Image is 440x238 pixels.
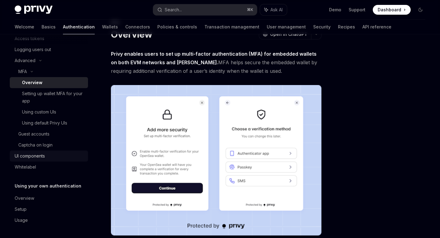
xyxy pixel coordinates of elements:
div: Search... [165,6,182,13]
a: Authentication [63,20,95,34]
div: Usage [15,217,28,224]
strong: Privy enables users to set up multi-factor authentication (MFA) for embedded wallets on both EVM ... [111,51,317,65]
div: Overview [22,79,42,86]
span: ⌘ K [247,7,253,12]
div: Captcha on login [18,141,53,149]
div: Using custom UIs [22,108,56,116]
a: Demo [329,7,341,13]
a: Whitelabel [10,162,88,173]
div: Using default Privy UIs [22,119,67,127]
span: MFA helps secure the embedded wallet by requiring additional verification of a user’s identity wh... [111,50,321,75]
a: Setting up wallet MFA for your app [10,88,88,106]
img: dark logo [15,6,53,14]
button: Search...⌘K [153,4,257,15]
h1: Overview [111,29,152,40]
div: Setup [15,206,27,213]
a: Setup [10,204,88,215]
a: API reference [362,20,391,34]
div: Advanced [15,57,35,64]
a: Support [349,7,365,13]
a: Basics [42,20,56,34]
a: Wallets [102,20,118,34]
button: Ask AI [260,4,287,15]
a: Using custom UIs [10,106,88,117]
h5: Using your own authentication [15,182,81,190]
div: MFA [18,68,27,75]
a: Overview [10,193,88,204]
span: Ask AI [270,7,283,13]
div: Overview [15,195,34,202]
a: Guest accounts [10,128,88,139]
div: UI components [15,152,45,160]
a: Connectors [125,20,150,34]
a: Welcome [15,20,34,34]
span: Open in ChatGPT [270,31,307,37]
a: Policies & controls [157,20,197,34]
a: User management [267,20,306,34]
button: Toggle dark mode [416,5,425,15]
div: Whitelabel [15,163,36,171]
div: Guest accounts [18,130,50,138]
a: Security [313,20,331,34]
button: Open in ChatGPT [259,29,311,39]
span: Dashboard [378,7,401,13]
a: Dashboard [373,5,411,15]
a: Usage [10,215,88,226]
div: Setting up wallet MFA for your app [22,90,84,105]
a: Transaction management [204,20,259,34]
a: Recipes [338,20,355,34]
img: images/MFA.png [111,85,321,236]
a: Overview [10,77,88,88]
a: UI components [10,151,88,162]
a: Using default Privy UIs [10,117,88,128]
div: Logging users out [15,46,51,53]
a: Logging users out [10,44,88,55]
a: Captcha on login [10,139,88,151]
